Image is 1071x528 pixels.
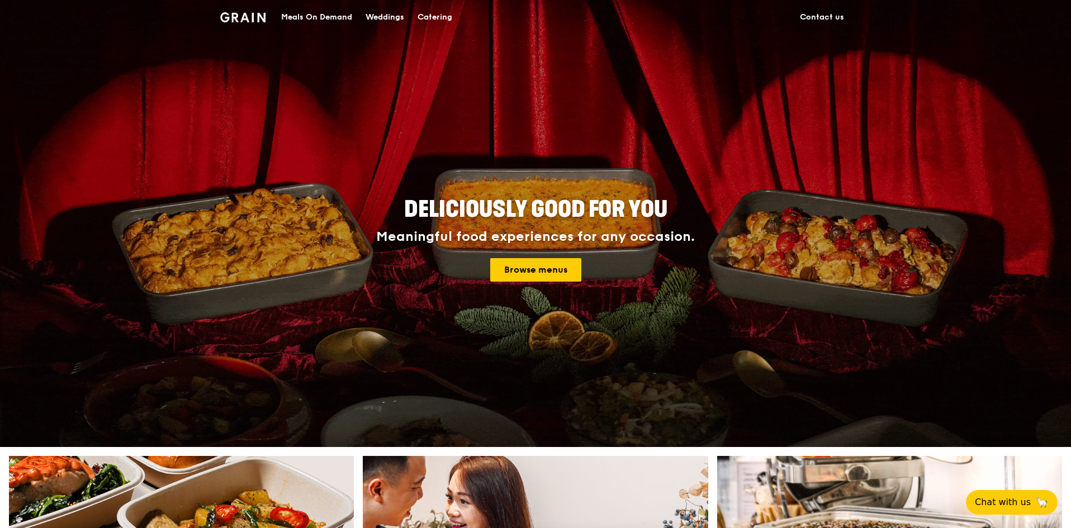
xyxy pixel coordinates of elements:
a: Browse menus [490,258,581,282]
div: Catering [418,1,452,34]
a: Contact us [793,1,851,34]
a: Weddings [359,1,411,34]
span: Deliciously good for you [404,196,667,223]
a: Catering [411,1,459,34]
div: Weddings [366,1,404,34]
span: 🦙 [1035,496,1049,509]
span: Chat with us [975,496,1031,509]
button: Chat with us🦙 [966,490,1058,515]
div: Meals On Demand [281,1,352,34]
img: Grain [220,12,266,22]
div: Meaningful food experiences for any occasion. [334,229,737,245]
